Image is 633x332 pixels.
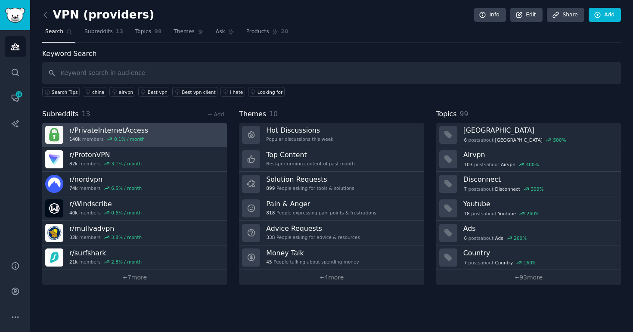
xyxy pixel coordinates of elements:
[69,234,142,240] div: members
[514,235,527,241] div: 200 %
[463,161,540,168] div: post s about
[239,270,424,285] a: +4more
[266,150,355,159] h3: Top Content
[42,123,227,147] a: r/PrivateInternetAccess140kmembers0.1% / month
[45,28,63,36] span: Search
[69,248,142,258] h3: r/ surfshark
[527,211,540,217] div: 240 %
[436,221,621,245] a: Ads6postsaboutAds200%
[436,270,621,285] a: +93more
[69,259,142,265] div: members
[266,161,355,167] div: Best-performing content of past month
[463,175,615,184] h3: Disconnect
[213,25,237,43] a: Ask
[501,161,515,168] span: Airvpn
[463,199,615,208] h3: Youtube
[154,28,161,36] span: 99
[42,147,227,172] a: r/ProtonVPN87kmembers3.1% / month
[5,87,26,109] a: 79
[266,136,333,142] div: Popular discussions this week
[220,87,245,97] a: I hate
[42,87,80,97] button: Search Tips
[69,259,78,265] span: 21k
[266,175,354,184] h3: Solution Requests
[230,89,243,95] div: I hate
[463,136,567,144] div: post s about
[135,28,151,36] span: Topics
[69,161,142,167] div: members
[589,8,621,22] a: Add
[69,210,78,216] span: 40k
[498,211,516,217] span: Youtube
[42,25,75,43] a: Search
[553,137,566,143] div: 500 %
[92,89,104,95] div: china
[111,259,142,265] div: 2.8 % / month
[69,126,148,135] h3: r/ PrivateInternetAccess
[463,248,615,258] h3: Country
[42,109,79,120] span: Subreddits
[547,8,584,22] a: Share
[464,161,472,168] span: 103
[5,8,25,23] img: GummySearch logo
[132,25,164,43] a: Topics99
[495,186,520,192] span: Disconnect
[42,196,227,221] a: r/Windscribe40kmembers0.6% / month
[266,185,354,191] div: People asking for tools & solutions
[42,270,227,285] a: +7more
[69,185,142,191] div: members
[182,89,215,95] div: Best vpn client
[463,150,615,159] h3: Airvpn
[45,150,63,168] img: ProtonVPN
[464,235,467,241] span: 6
[83,87,106,97] a: china
[239,172,424,196] a: Solution Requests899People asking for tools & solutions
[111,210,142,216] div: 0.6 % / month
[239,221,424,245] a: Advice Requests338People asking for advice & resources
[45,248,63,267] img: surfshark
[464,211,469,217] span: 18
[114,136,145,142] div: 0.1 % / month
[42,8,154,22] h2: VPN (providers)
[69,136,81,142] span: 140k
[524,260,537,266] div: 160 %
[436,147,621,172] a: Airvpn103postsaboutAirvpn400%
[463,126,615,135] h3: [GEOGRAPHIC_DATA]
[436,172,621,196] a: Disconnect7postsaboutDisconnect300%
[281,28,289,36] span: 20
[174,28,195,36] span: Themes
[82,110,90,118] span: 13
[243,25,292,43] a: Products20
[45,199,63,217] img: Windscribe
[69,199,142,208] h3: r/ Windscribe
[69,210,142,216] div: members
[266,126,333,135] h3: Hot Discussions
[464,137,467,143] span: 6
[495,235,503,241] span: Ads
[266,224,360,233] h3: Advice Requests
[109,87,135,97] a: airvpn
[69,161,78,167] span: 87k
[42,245,227,270] a: r/surfshark21kmembers2.8% / month
[69,175,142,184] h3: r/ nordvpn
[463,234,527,242] div: post s about
[111,234,142,240] div: 3.8 % / month
[69,234,78,240] span: 32k
[266,234,360,240] div: People asking for advice & resources
[172,87,217,97] a: Best vpn client
[464,260,467,266] span: 7
[495,137,543,143] span: [GEOGRAPHIC_DATA]
[45,126,63,144] img: PrivateInternetAccess
[436,123,621,147] a: [GEOGRAPHIC_DATA]6postsabout[GEOGRAPHIC_DATA]500%
[266,259,359,265] div: People talking about spending money
[119,89,133,95] div: airvpn
[266,210,275,216] span: 818
[81,25,126,43] a: Subreddits13
[111,161,142,167] div: 3.1 % / month
[148,89,168,95] div: Best vpn
[116,28,123,36] span: 13
[246,28,269,36] span: Products
[495,260,513,266] span: Country
[269,110,278,118] span: 10
[111,185,142,191] div: 6.5 % / month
